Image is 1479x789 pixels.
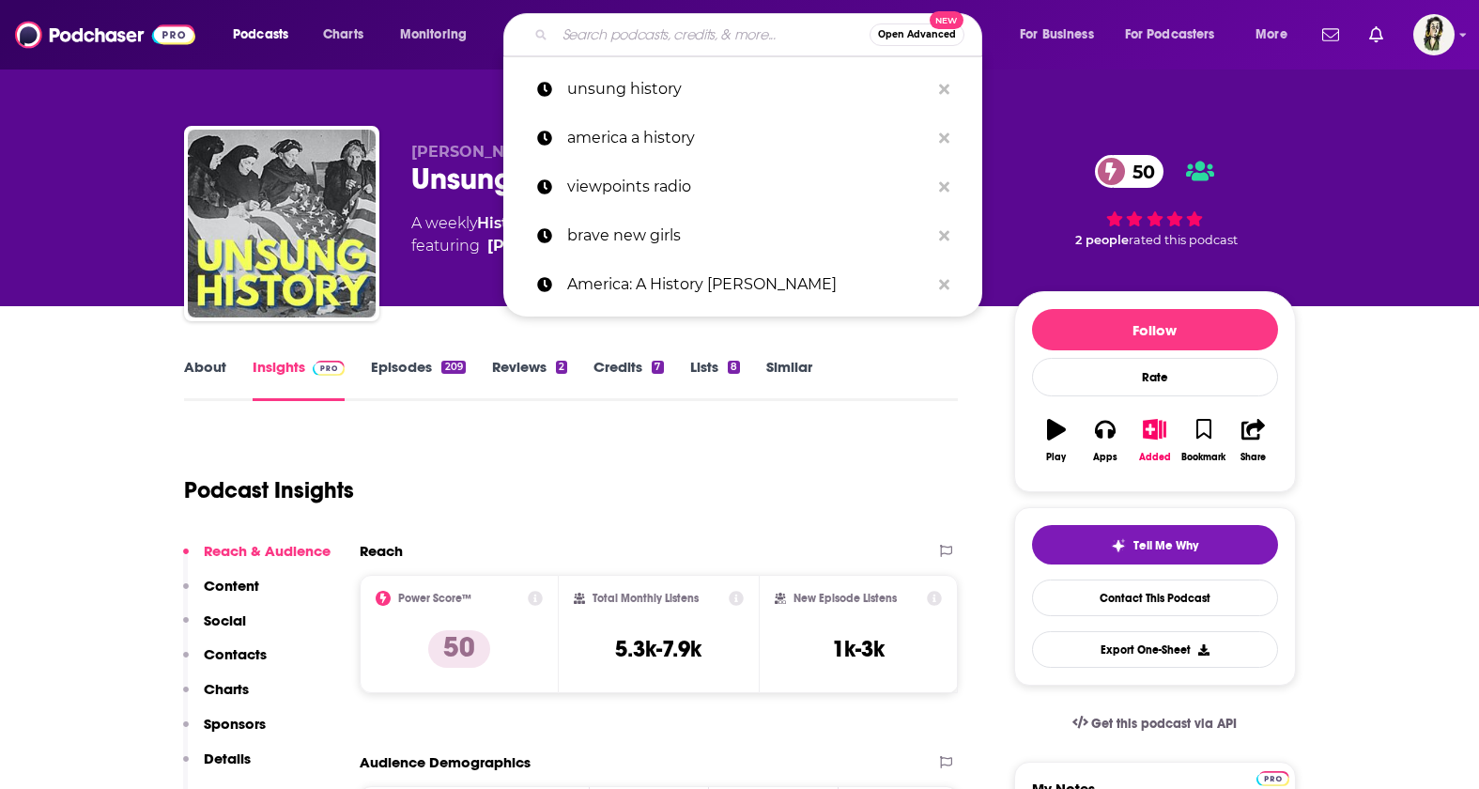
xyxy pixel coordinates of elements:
div: Search podcasts, credits, & more... [521,13,1000,56]
span: Get this podcast via API [1091,716,1237,732]
button: Reach & Audience [183,542,331,577]
a: Charts [311,20,375,50]
a: About [184,358,226,401]
span: For Business [1020,22,1094,48]
a: america a history [503,114,982,162]
h2: New Episode Listens [793,592,897,605]
span: 2 people [1075,233,1129,247]
div: Rate [1032,358,1278,396]
h2: Audience Demographics [360,753,531,771]
div: Added [1139,452,1171,463]
button: open menu [1113,20,1242,50]
a: viewpoints radio [503,162,982,211]
button: open menu [1007,20,1117,50]
a: Get this podcast via API [1057,701,1253,747]
button: Contacts [183,645,267,680]
button: Sponsors [183,715,266,750]
h2: Power Score™ [398,592,471,605]
button: Play [1032,407,1081,474]
p: Sponsors [204,715,266,733]
button: Open AdvancedNew [870,23,964,46]
span: featuring [411,235,761,257]
div: Play [1046,452,1066,463]
button: tell me why sparkleTell Me Why [1032,525,1278,565]
p: brave new girls [567,211,930,260]
span: For Podcasters [1125,22,1215,48]
p: Reach & Audience [204,542,331,560]
span: More [1256,22,1287,48]
a: 50 [1095,155,1164,188]
div: 209 [441,361,465,374]
a: History [477,214,532,232]
p: Social [204,611,246,629]
img: Podchaser - Follow, Share and Rate Podcasts [15,17,195,53]
img: Podchaser Pro [313,361,346,376]
button: Share [1228,407,1277,474]
div: Apps [1093,452,1117,463]
h3: 5.3k-7.9k [615,635,701,663]
a: InsightsPodchaser Pro [253,358,346,401]
p: Details [204,750,251,767]
img: User Profile [1413,14,1455,55]
span: Logged in as poppyhat [1413,14,1455,55]
button: Details [183,750,251,784]
span: Charts [323,22,363,48]
a: Lists8 [690,358,740,401]
button: Export One-Sheet [1032,631,1278,668]
div: 2 [556,361,567,374]
p: viewpoints radio [567,162,930,211]
img: Unsung History [188,130,376,317]
div: 50 2 peoplerated this podcast [1014,143,1296,259]
button: Follow [1032,309,1278,350]
span: rated this podcast [1129,233,1238,247]
div: 7 [652,361,663,374]
p: Charts [204,680,249,698]
button: Show profile menu [1413,14,1455,55]
button: Apps [1081,407,1130,474]
a: Episodes209 [371,358,465,401]
span: New [930,11,963,29]
p: America: A History liam heffernon [567,260,930,309]
span: Podcasts [233,22,288,48]
span: 50 [1114,155,1164,188]
button: Bookmark [1179,407,1228,474]
button: open menu [220,20,313,50]
span: [PERSON_NAME] [411,143,546,161]
span: Tell Me Why [1133,538,1198,553]
a: Similar [766,358,812,401]
button: open menu [1242,20,1311,50]
a: unsung history [503,65,982,114]
div: A weekly podcast [411,212,761,257]
button: open menu [387,20,491,50]
button: Content [183,577,259,611]
a: Show notifications dropdown [1315,19,1347,51]
a: Kelly Pollock [487,235,622,257]
input: Search podcasts, credits, & more... [555,20,870,50]
h1: Podcast Insights [184,476,354,504]
a: brave new girls [503,211,982,260]
a: Credits7 [593,358,663,401]
p: america a history [567,114,930,162]
p: Content [204,577,259,595]
div: Share [1240,452,1266,463]
span: Monitoring [400,22,467,48]
p: 50 [428,630,490,668]
h2: Total Monthly Listens [593,592,699,605]
p: unsung history [567,65,930,114]
p: Contacts [204,645,267,663]
a: America: A History [PERSON_NAME] [503,260,982,309]
button: Charts [183,680,249,715]
img: Podchaser Pro [1256,771,1289,786]
h3: 1k-3k [832,635,885,663]
a: Pro website [1256,768,1289,786]
h2: Reach [360,542,403,560]
button: Social [183,611,246,646]
span: Open Advanced [878,30,956,39]
a: Reviews2 [492,358,567,401]
div: 8 [728,361,740,374]
div: Bookmark [1181,452,1225,463]
img: tell me why sparkle [1111,538,1126,553]
a: Show notifications dropdown [1362,19,1391,51]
